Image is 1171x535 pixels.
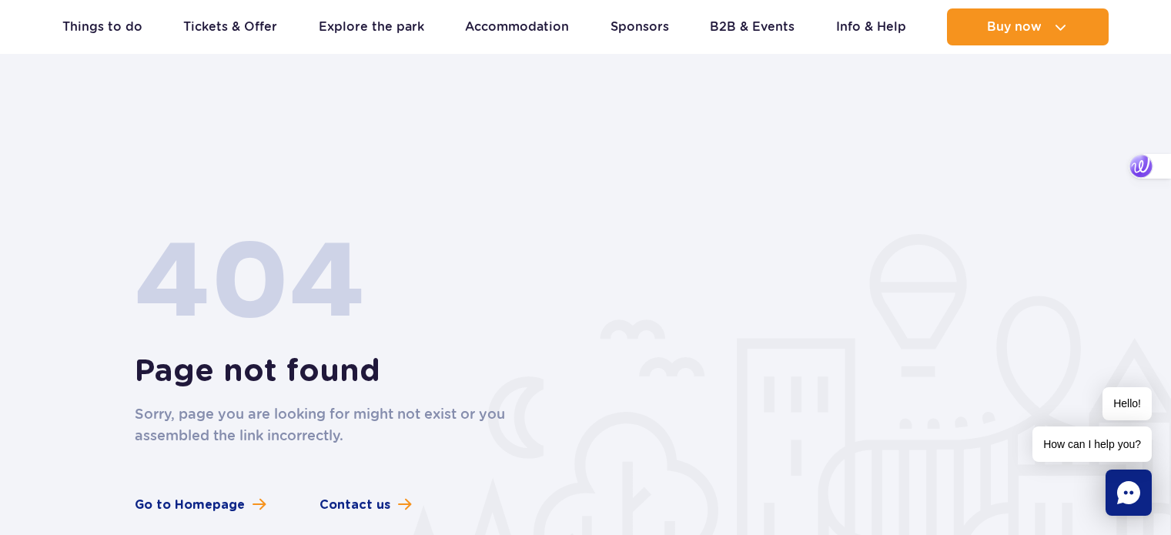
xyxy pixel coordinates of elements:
span: How can I help you? [1032,426,1152,462]
div: Chat [1106,470,1152,516]
span: Contact us [320,496,390,514]
a: Tickets & Offer [183,8,277,45]
a: Info & Help [836,8,906,45]
button: Buy now [947,8,1109,45]
a: Accommodation [465,8,569,45]
span: Buy now [987,20,1042,34]
a: Sponsors [611,8,669,45]
p: Sorry, page you are looking for might not exist or you assembled the link incorrectly. [135,403,520,446]
span: Go to Homepage [135,496,245,514]
a: B2B & Events [710,8,795,45]
a: Go to Homepage [135,496,266,514]
h1: Page not found [135,353,1036,391]
a: Contact us [320,496,411,514]
p: 404 [135,216,520,353]
a: Explore the park [319,8,424,45]
a: Things to do [62,8,142,45]
span: Hello! [1102,387,1152,420]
